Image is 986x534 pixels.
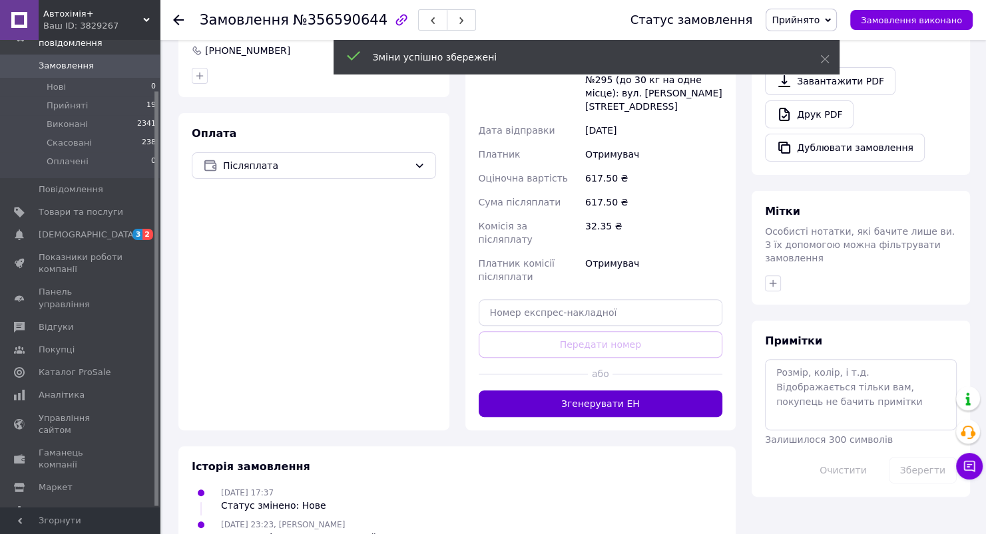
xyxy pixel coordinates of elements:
span: Сума післяплати [479,197,561,207]
span: Дата відправки [479,125,555,136]
span: Скасовані [47,137,92,149]
span: [DATE] 17:37 [221,488,274,497]
div: Ваш ID: 3829267 [43,20,160,32]
span: Прийняті [47,100,88,112]
button: Згенерувати ЕН [479,390,723,417]
span: Замовлення [39,60,94,72]
div: м. [GEOGRAPHIC_DATA] ([GEOGRAPHIC_DATA].), №295 (до 30 кг на одне місце): вул. [PERSON_NAME][STRE... [583,41,725,118]
span: Товари та послуги [39,206,123,218]
span: Особисті нотатки, які бачите лише ви. З їх допомогою можна фільтрувати замовлення [765,226,955,263]
button: Чат з покупцем [956,453,983,479]
div: 617.50 ₴ [583,166,725,190]
span: Налаштування [39,505,107,517]
span: 19 [146,100,156,112]
span: Відгуки [39,321,73,333]
span: Маркет [39,481,73,493]
span: Аналітика [39,389,85,401]
span: Оціночна вартість [479,173,568,184]
span: Оплачені [47,156,89,168]
div: Отримувач [583,251,725,289]
span: Гаманець компанії [39,447,123,471]
div: Отримувач [583,142,725,166]
input: Номер експрес-накладної [479,299,723,326]
span: Платник [479,149,521,160]
span: 0 [151,81,156,93]
span: Комісія за післяплату [479,221,533,245]
div: 617.50 ₴ [583,190,725,214]
div: [PHONE_NUMBER] [204,44,292,57]
span: 238 [142,137,156,149]
span: Автохімія+ [43,8,143,20]
span: 0 [151,156,156,168]
span: Повідомлення [39,184,103,196]
button: Замовлення виконано [850,10,973,30]
div: Статус змінено: Нове [221,499,326,512]
span: Примітки [765,334,822,347]
span: [DATE] 23:23, [PERSON_NAME] [221,520,345,529]
div: Зміни успішно збережені [373,51,787,64]
span: [DEMOGRAPHIC_DATA] [39,229,137,241]
a: Друк PDF [765,100,854,128]
div: [DATE] [583,118,725,142]
span: Каталог ProSale [39,366,111,378]
span: №356590644 [293,12,387,28]
span: Післяплата [223,158,409,173]
div: Статус замовлення [630,13,753,27]
span: Залишилося 300 символів [765,434,893,445]
span: Покупці [39,344,75,356]
span: Виконані [47,118,88,130]
div: Повернутися назад [173,13,184,27]
span: Нові [47,81,66,93]
span: 2341 [137,118,156,130]
span: Показники роботи компанії [39,251,123,275]
span: Історія замовлення [192,460,310,473]
span: Оплата [192,127,236,140]
div: 32.35 ₴ [583,214,725,251]
span: Замовлення [200,12,289,28]
span: Замовлення виконано [861,15,962,25]
span: Панель управління [39,286,123,310]
span: або [588,367,613,380]
button: Дублювати замовлення [765,134,925,162]
span: Управління сайтом [39,412,123,436]
a: Завантажити PDF [765,67,895,95]
span: Мітки [765,205,800,217]
span: Прийнято [772,15,820,25]
span: 3 [132,229,143,240]
span: Платник комісії післяплати [479,258,555,282]
span: 2 [142,229,153,240]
